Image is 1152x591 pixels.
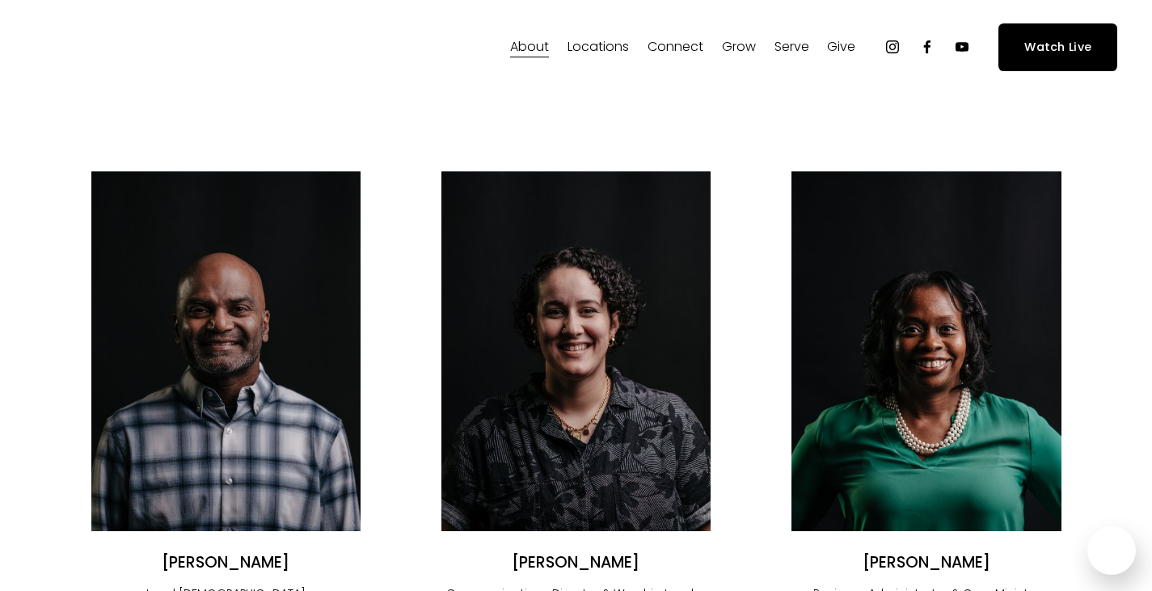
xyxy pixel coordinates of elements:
[774,36,809,59] span: Serve
[791,553,1061,573] h2: [PERSON_NAME]
[774,34,809,60] a: folder dropdown
[648,34,703,60] a: folder dropdown
[827,34,855,60] a: folder dropdown
[441,553,711,573] h2: [PERSON_NAME]
[648,36,703,59] span: Connect
[722,36,756,59] span: Grow
[91,553,361,573] h2: [PERSON_NAME]
[568,34,629,60] a: folder dropdown
[827,36,855,59] span: Give
[998,23,1117,71] a: Watch Live
[954,39,970,55] a: YouTube
[35,31,260,63] img: Fellowship Memphis
[568,36,629,59] span: Locations
[441,171,711,531] img: Angélica Smith
[884,39,901,55] a: Instagram
[722,34,756,60] a: folder dropdown
[919,39,935,55] a: Facebook
[510,34,549,60] a: folder dropdown
[510,36,549,59] span: About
